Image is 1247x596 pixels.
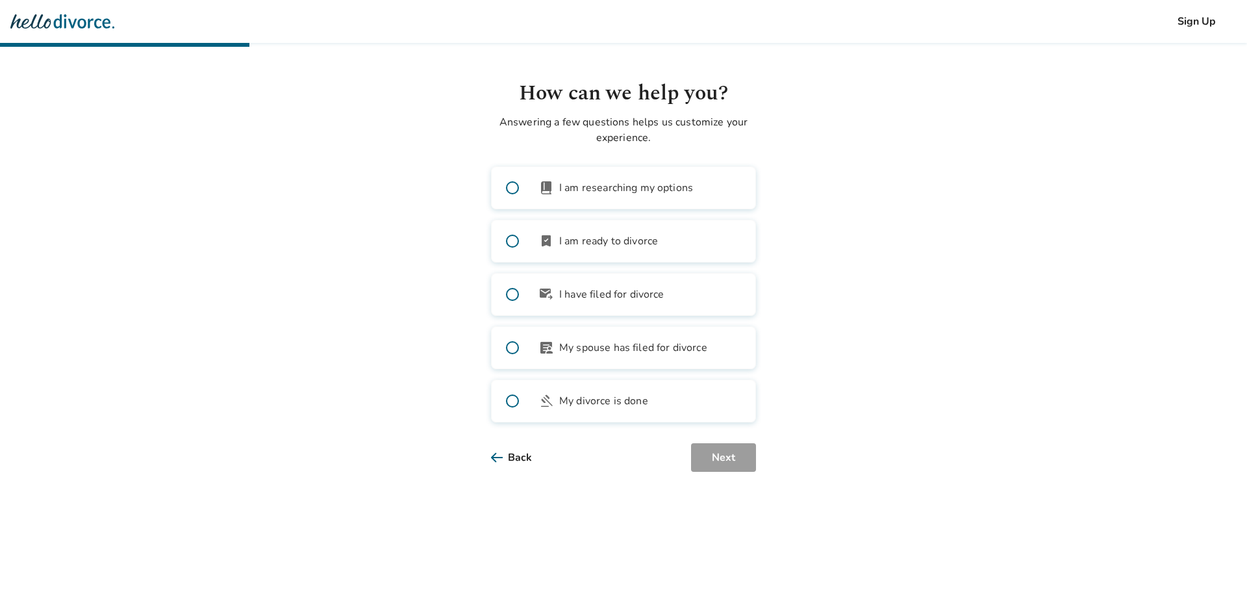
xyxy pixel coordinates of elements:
span: I have filed for divorce [559,287,664,302]
span: bookmark_check [538,233,554,249]
button: Sign Up [1157,7,1237,36]
span: My spouse has filed for divorce [559,340,707,356]
h1: How can we help you? [491,78,756,109]
img: Hello Divorce Logo [10,8,114,34]
span: article_person [538,340,554,356]
span: book_2 [538,180,554,196]
span: gavel [538,393,554,409]
span: My divorce is done [559,393,648,409]
span: outgoing_mail [538,287,554,302]
p: Answering a few questions helps us customize your experience. [491,114,756,146]
span: I am ready to divorce [559,233,658,249]
button: Next [691,443,756,472]
button: Back [491,443,553,472]
span: I am researching my options [559,180,693,196]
